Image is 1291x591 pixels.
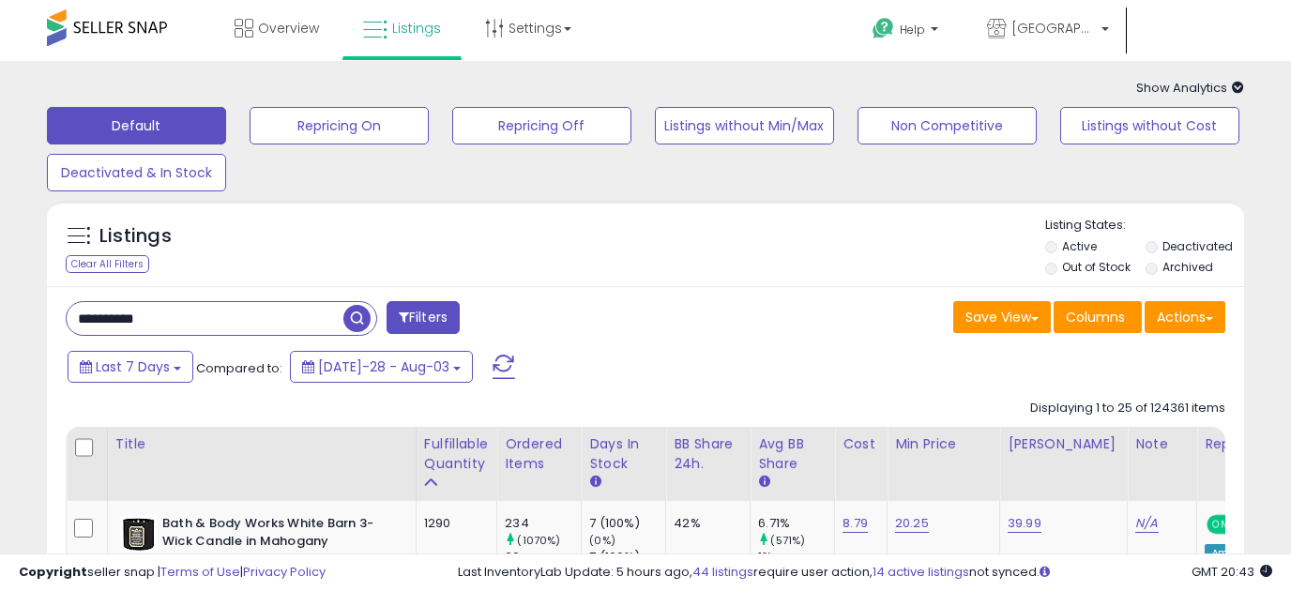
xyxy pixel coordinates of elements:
div: 1% [758,549,834,566]
div: Fulfillable Quantity [424,434,489,474]
small: (0%) [589,533,615,548]
a: N/A [1135,514,1158,533]
label: Archived [1162,259,1213,275]
h5: Listings [99,223,172,250]
strong: Copyright [19,563,87,581]
a: Privacy Policy [243,563,326,581]
span: [DATE]-28 - Aug-03 [318,357,449,376]
div: Ordered Items [505,434,573,474]
div: Last InventoryLab Update: 5 hours ago, require user action, not synced. [458,564,1272,582]
span: Help [900,22,925,38]
small: (571%) [770,533,805,548]
button: Deactivated & In Stock [47,154,226,191]
a: 20.25 [895,514,929,533]
div: 42% [674,515,736,532]
div: seller snap | | [19,564,326,582]
div: Days In Stock [589,434,658,474]
span: Listings [392,19,441,38]
a: 8.79 [843,514,868,533]
span: Compared to: [196,359,282,377]
button: Repricing Off [452,107,631,144]
div: 234 [505,515,581,532]
a: 14 active listings [873,563,969,581]
label: Out of Stock [1062,259,1131,275]
div: Title [115,434,408,454]
a: 39.99 [1008,514,1041,533]
div: Amazon AI * [1205,544,1278,561]
button: Actions [1145,301,1225,333]
button: Last 7 Days [68,351,193,383]
span: Show Analytics [1136,79,1244,97]
button: [DATE]-28 - Aug-03 [290,351,473,383]
label: Deactivated [1162,238,1233,254]
button: Repricing On [250,107,429,144]
div: [PERSON_NAME] [1008,434,1119,454]
button: Default [47,107,226,144]
div: 6.71% [758,515,834,532]
button: Columns [1054,301,1142,333]
label: Active [1062,238,1097,254]
a: 44 listings [692,563,753,581]
img: 417GzbiDHjL._SL40_.jpg [120,515,158,553]
p: Listing States: [1045,217,1244,235]
button: Non Competitive [858,107,1037,144]
small: Avg BB Share. [758,474,769,491]
div: Avg BB Share [758,434,827,474]
button: Listings without Min/Max [655,107,834,144]
div: 7 (100%) [589,515,665,532]
div: Clear All Filters [66,255,149,273]
div: 7 (100%) [589,549,665,566]
span: Last 7 Days [96,357,170,376]
small: Days In Stock. [589,474,600,491]
b: Bath & Body Works White Barn 3-Wick Candle in Mahogany Teakwood High Intensity, Scented [162,515,390,572]
div: Cost [843,434,879,454]
button: Save View [953,301,1051,333]
span: Columns [1066,308,1125,326]
div: 20 [505,549,581,566]
div: Note [1135,434,1189,454]
div: Displaying 1 to 25 of 124361 items [1030,400,1225,417]
a: Terms of Use [160,563,240,581]
span: 2025-08-11 20:43 GMT [1192,563,1272,581]
div: 1290 [424,515,482,532]
a: Help [858,3,957,61]
i: Get Help [872,17,895,40]
small: (1070%) [517,533,560,548]
span: [GEOGRAPHIC_DATA] [1011,19,1096,38]
div: BB Share 24h. [674,434,742,474]
button: Listings without Cost [1060,107,1239,144]
span: Overview [258,19,319,38]
div: Repricing [1205,434,1284,454]
button: Filters [387,301,460,334]
div: Min Price [895,434,992,454]
span: ON [1208,517,1232,533]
